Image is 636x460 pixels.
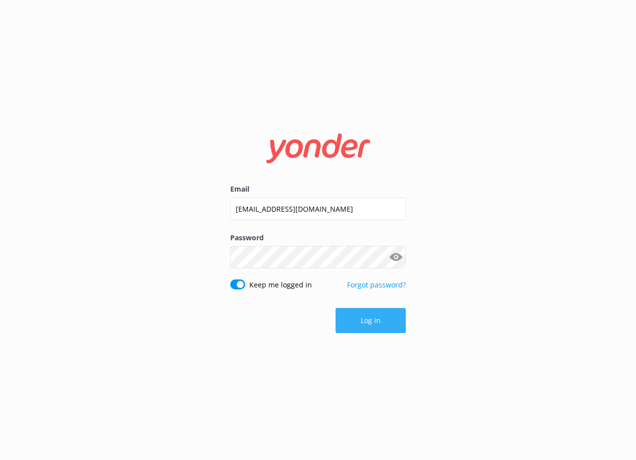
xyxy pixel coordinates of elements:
[230,232,406,243] label: Password
[347,280,406,289] a: Forgot password?
[386,247,406,267] button: Show password
[336,308,406,333] button: Log in
[230,198,406,220] input: user@emailaddress.com
[249,279,312,290] label: Keep me logged in
[230,184,406,195] label: Email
